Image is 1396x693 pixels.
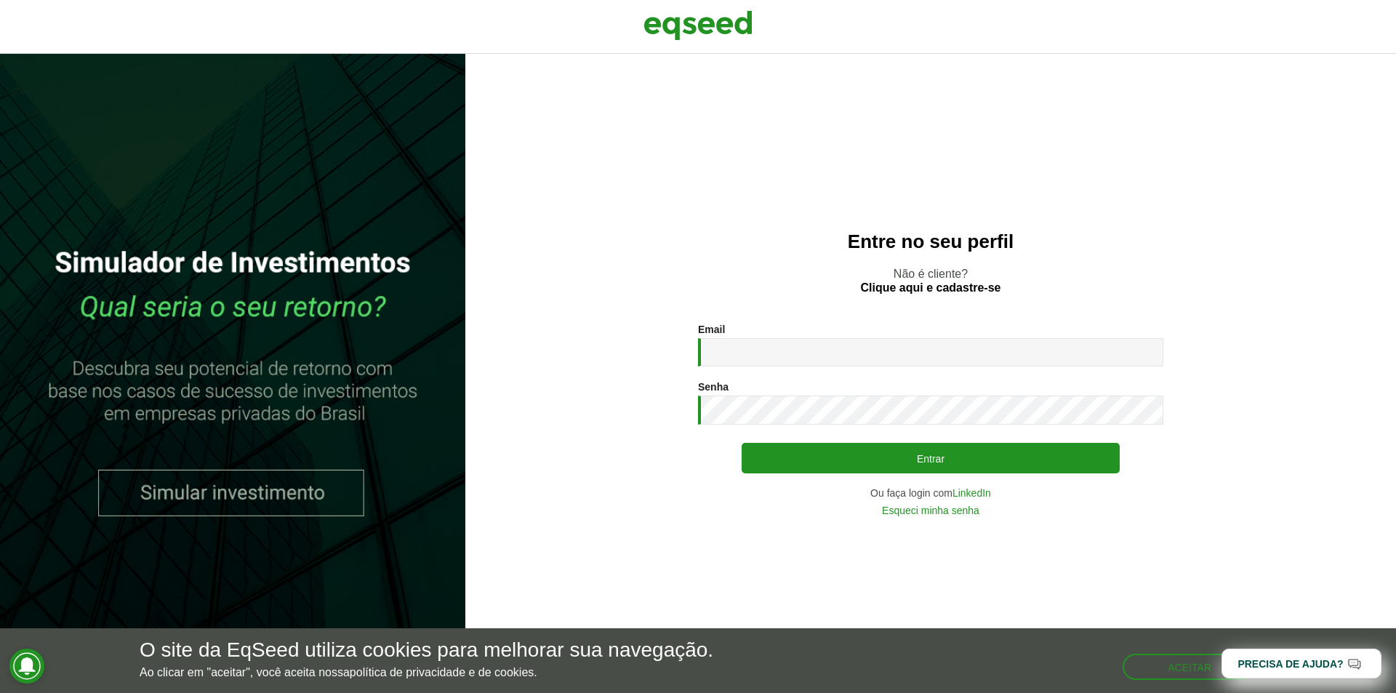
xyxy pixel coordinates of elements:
[861,282,1001,294] a: Clique aqui e cadastre-se
[698,488,1163,498] div: Ou faça login com
[1123,654,1256,680] button: Aceitar
[643,7,753,44] img: EqSeed Logo
[140,665,713,679] p: Ao clicar em "aceitar", você aceita nossa .
[140,639,713,662] h5: O site da EqSeed utiliza cookies para melhorar sua navegação.
[698,382,729,392] label: Senha
[698,324,725,335] label: Email
[494,231,1367,252] h2: Entre no seu perfil
[350,667,534,678] a: política de privacidade e de cookies
[494,267,1367,295] p: Não é cliente?
[742,443,1120,473] button: Entrar
[952,488,991,498] a: LinkedIn
[882,505,979,516] a: Esqueci minha senha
